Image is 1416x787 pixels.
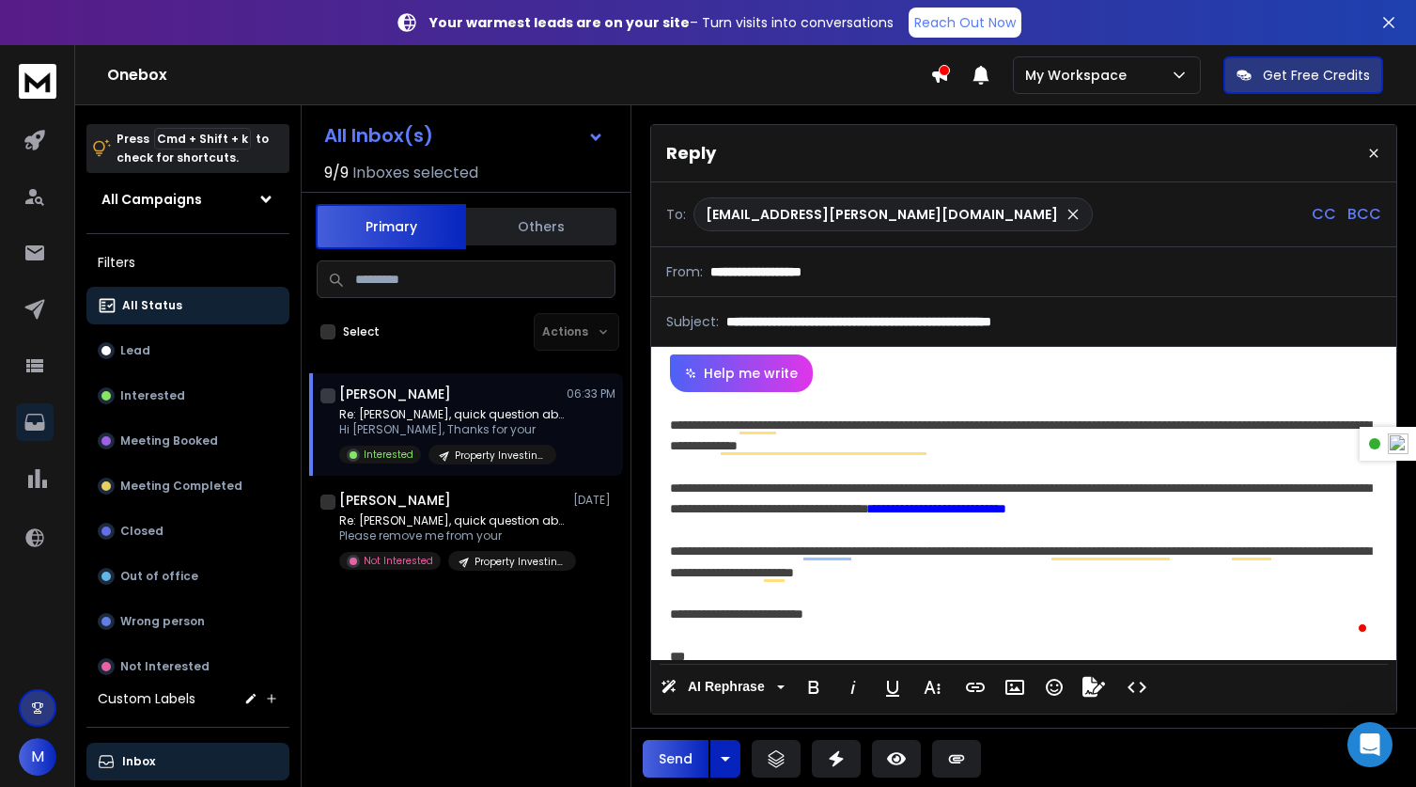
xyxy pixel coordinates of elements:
[339,528,565,543] p: Please remove me from your
[352,162,478,184] h3: Inboxes selected
[19,738,56,776] button: M
[670,354,813,392] button: Help me write
[364,554,433,568] p: Not Interested
[475,555,565,569] p: Property Investing - Global
[429,13,690,32] strong: Your warmest leads are on your site
[1076,669,1112,706] button: Signature
[1036,669,1072,706] button: Emoticons
[324,126,433,145] h1: All Inbox(s)
[86,743,289,780] button: Inbox
[120,614,205,629] p: Wrong person
[657,669,788,706] button: AI Rephrase
[120,524,163,539] p: Closed
[309,117,619,154] button: All Inbox(s)
[455,449,545,463] p: Property Investing - Global
[122,754,155,769] p: Inbox
[316,204,466,249] button: Primary
[339,513,565,528] p: Re: [PERSON_NAME], quick question about
[835,669,871,706] button: Italic (⌘I)
[796,669,832,706] button: Bold (⌘B)
[666,262,703,281] p: From:
[429,13,894,32] p: – Turn visits into conversations
[1025,66,1134,85] p: My Workspace
[339,422,565,437] p: Hi [PERSON_NAME], Thanks for your
[1223,56,1383,94] button: Get Free Credits
[651,392,1391,660] div: To enrich screen reader interactions, please activate Accessibility in Grammarly extension settings
[666,205,686,224] p: To:
[567,386,615,401] p: 06:33 PM
[339,491,451,510] h1: [PERSON_NAME]
[120,433,218,449] p: Meeting Booked
[122,298,182,313] p: All Status
[120,343,150,358] p: Lead
[875,669,910,706] button: Underline (⌘U)
[1312,203,1336,226] p: CC
[107,64,930,87] h1: Onebox
[957,669,993,706] button: Insert Link (⌘K)
[101,190,202,209] h1: All Campaigns
[86,422,289,460] button: Meeting Booked
[86,332,289,370] button: Lead
[120,659,210,674] p: Not Interested
[86,648,289,685] button: Not Interested
[324,162,349,184] span: 9 / 9
[1263,66,1370,85] p: Get Free Credits
[684,679,769,695] span: AI Rephrase
[914,669,950,706] button: More Text
[573,493,615,508] p: [DATE]
[1119,669,1155,706] button: Code View
[466,206,616,247] button: Others
[120,569,198,584] p: Out of office
[86,512,289,550] button: Closed
[98,689,195,708] h3: Custom Labels
[909,8,1021,38] a: Reach Out Now
[86,249,289,275] h3: Filters
[117,130,269,167] p: Press to check for shortcuts.
[86,603,289,640] button: Wrong person
[666,312,719,331] p: Subject:
[339,407,565,422] p: Re: [PERSON_NAME], quick question about
[364,448,413,462] p: Interested
[1347,203,1381,226] p: BCC
[1347,722,1393,767] div: Open Intercom Messenger
[120,388,185,403] p: Interested
[19,64,56,99] img: logo
[86,558,289,595] button: Out of office
[339,385,451,403] h1: [PERSON_NAME]
[86,467,289,505] button: Meeting Completed
[120,479,242,494] p: Meeting Completed
[643,740,708,778] button: Send
[706,205,1058,224] p: [EMAIL_ADDRESS][PERSON_NAME][DOMAIN_NAME]
[997,669,1033,706] button: Insert Image (⌘P)
[914,13,1016,32] p: Reach Out Now
[666,140,716,166] p: Reply
[154,128,251,150] span: Cmd + Shift + k
[86,181,289,218] button: All Campaigns
[86,377,289,415] button: Interested
[86,287,289,324] button: All Status
[343,324,380,339] label: Select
